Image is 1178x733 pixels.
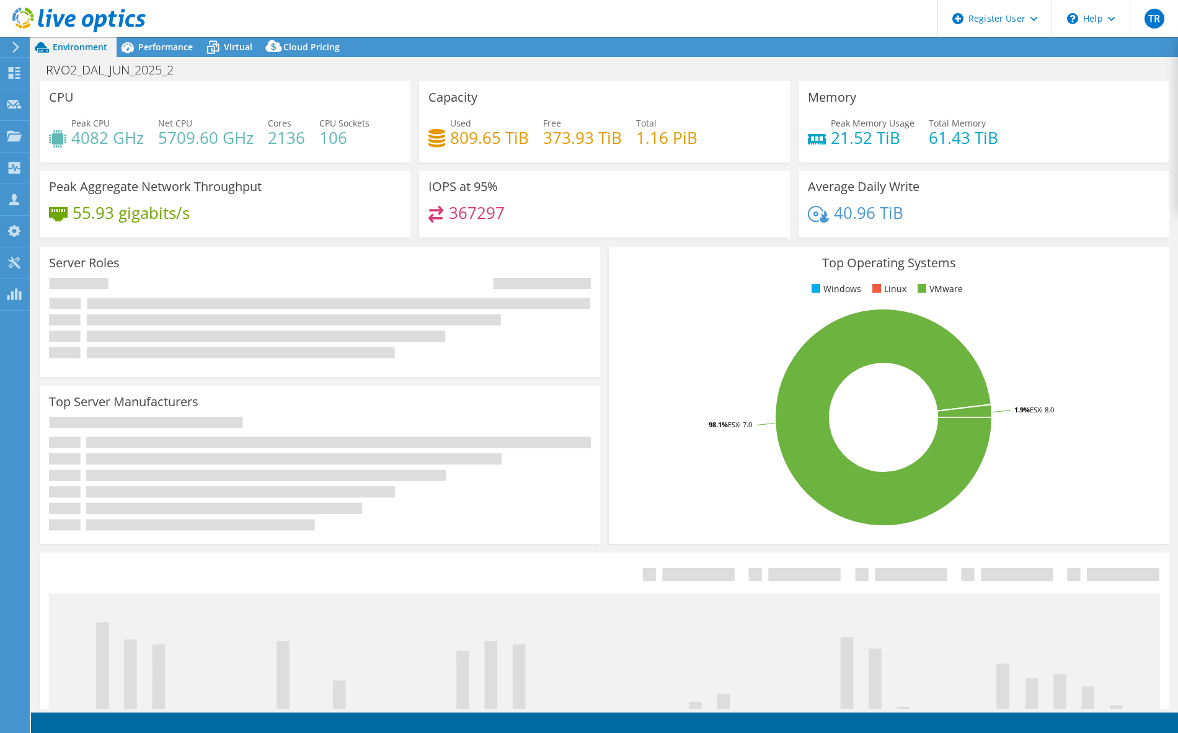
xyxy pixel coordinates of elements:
h4: 2136 [268,131,305,144]
span: Cloud Pricing [283,41,340,53]
h4: 55.93 gigabits/s [73,206,190,220]
h3: Top Server Manufacturers [49,395,198,409]
span: Environment [53,41,107,53]
h3: Top Operating Systems [618,256,1160,270]
h3: Server Roles [49,256,120,270]
span: Total [636,117,657,129]
tspan: ESXi 7.0 [728,420,752,429]
h4: 61.43 TiB [929,131,998,144]
span: Used [450,117,471,129]
span: TR [1145,9,1164,29]
h3: Memory [808,91,856,104]
span: Total Memory [929,117,986,129]
h3: Peak Aggregate Network Throughput [49,180,262,193]
tspan: 98.1% [709,420,728,429]
h4: 106 [319,131,370,144]
span: Peak CPU [71,117,110,129]
h3: IOPS at 95% [428,180,498,193]
h4: 40.96 TiB [834,206,903,220]
h4: 4082 GHz [71,131,144,144]
li: Linux [869,282,906,296]
span: Virtual [224,41,252,53]
span: Peak Memory Usage [831,117,914,129]
h1: RVO2_DAL_JUN_2025_2 [40,63,193,77]
h4: 373.93 TiB [543,131,622,144]
h3: CPU [49,91,74,104]
h4: 1.16 PiB [636,131,697,144]
span: Cores [268,117,291,129]
tspan: ESXi 8.0 [1030,405,1054,414]
span: CPU Sockets [319,117,370,129]
li: VMware [914,282,963,296]
h4: 21.52 TiB [831,131,914,144]
h3: Capacity [428,91,477,104]
h4: 367297 [449,206,505,220]
span: Performance [138,41,193,53]
span: Net CPU [158,117,192,129]
h3: Average Daily Write [808,180,919,193]
li: Windows [808,282,861,296]
svg: \n [1067,13,1078,24]
h4: 5709.60 GHz [158,131,254,144]
h4: 809.65 TiB [450,131,529,144]
span: Free [543,117,561,129]
tspan: 1.9% [1014,405,1030,414]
